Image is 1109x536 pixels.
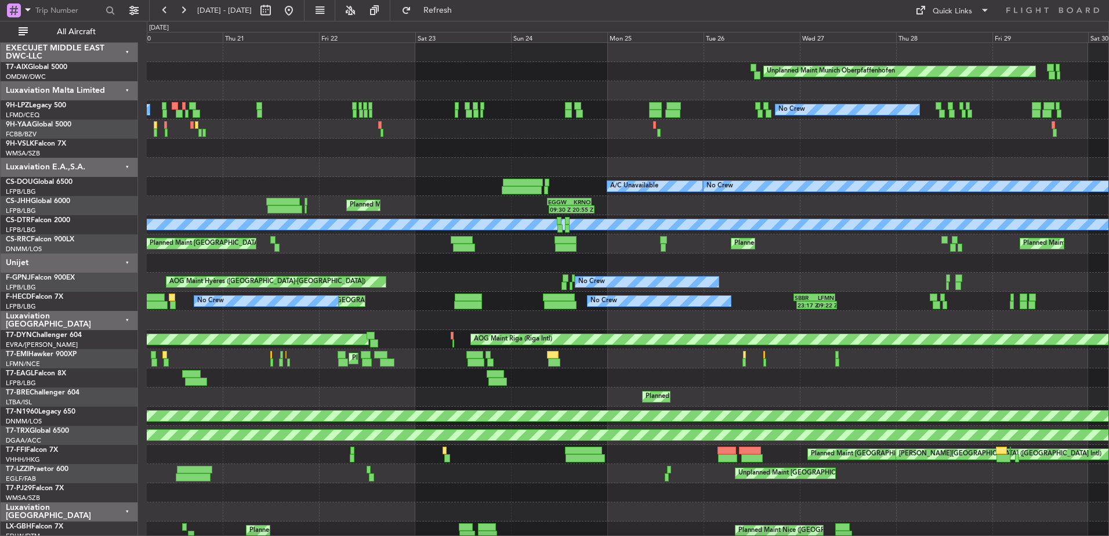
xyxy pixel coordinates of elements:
[6,207,36,215] a: LFPB/LBG
[319,32,415,42] div: Fri 22
[6,485,64,492] a: T7-PJ29Falcon 7X
[704,32,800,42] div: Tue 26
[569,198,590,205] div: KRNO
[6,274,75,281] a: F-GPNJFalcon 900EX
[396,1,466,20] button: Refresh
[474,331,552,348] div: AOG Maint Riga (Riga Intl)
[6,436,41,445] a: DGAA/ACC
[550,206,572,213] div: 09:30 Z
[6,351,28,358] span: T7-EMI
[511,32,607,42] div: Sun 24
[149,23,169,33] div: [DATE]
[6,198,31,205] span: CS-JHH
[30,28,122,36] span: All Aircraft
[6,417,42,426] a: DNMM/LOS
[223,32,319,42] div: Thu 21
[6,121,32,128] span: 9H-YAA
[590,292,617,310] div: No Crew
[6,187,36,196] a: LFPB/LBG
[734,235,917,252] div: Planned Maint [GEOGRAPHIC_DATA] ([GEOGRAPHIC_DATA])
[814,294,834,301] div: LFMN
[6,389,30,396] span: T7-BRE
[6,523,31,530] span: LX-GBH
[6,360,40,368] a: LFMN/NCE
[6,179,33,186] span: CS-DOU
[6,428,69,434] a: T7-TRXGlobal 6500
[6,466,30,473] span: T7-LZZI
[6,140,66,147] a: 9H-VSLKFalcon 7X
[6,455,40,464] a: VHHH/HKG
[35,2,102,19] input: Trip Number
[992,32,1089,42] div: Fri 29
[6,130,37,139] a: FCBB/BZV
[6,64,67,71] a: T7-AIXGlobal 5000
[6,370,66,377] a: T7-EAGLFalcon 8X
[6,111,39,119] a: LFMD/CEQ
[6,283,36,292] a: LFPB/LBG
[909,1,995,20] button: Quick Links
[6,226,36,234] a: LFPB/LBG
[169,273,365,291] div: AOG Maint Hyères ([GEOGRAPHIC_DATA]-[GEOGRAPHIC_DATA])
[352,350,449,367] div: Planned Maint [PERSON_NAME]
[6,398,32,407] a: LTBA/ISL
[6,236,74,243] a: CS-RRCFalcon 900LX
[414,6,462,15] span: Refresh
[6,302,36,311] a: LFPB/LBG
[6,485,32,492] span: T7-PJ29
[798,302,817,309] div: 23:17 Z
[6,341,78,349] a: EVRA/[PERSON_NAME]
[646,388,785,405] div: Planned Maint Warsaw ([GEOGRAPHIC_DATA])
[896,32,992,42] div: Thu 28
[6,121,71,128] a: 9H-YAAGlobal 5000
[800,32,896,42] div: Wed 27
[6,245,42,253] a: DNMM/LOS
[6,217,31,224] span: CS-DTR
[6,379,36,387] a: LFPB/LBG
[350,197,532,214] div: Planned Maint [GEOGRAPHIC_DATA] ([GEOGRAPHIC_DATA])
[811,446,1005,463] div: Planned Maint [GEOGRAPHIC_DATA] ([GEOGRAPHIC_DATA] Intl)
[6,351,77,358] a: T7-EMIHawker 900XP
[6,494,40,502] a: WMSA/SZB
[6,102,29,109] span: 9H-LPZ
[6,198,70,205] a: CS-JHHGlobal 6000
[795,294,814,301] div: SBBR
[578,273,605,291] div: No Crew
[767,63,895,80] div: Unplanned Maint Munich Oberpfaffenhofen
[6,217,70,224] a: CS-DTRFalcon 2000
[6,64,28,71] span: T7-AIX
[6,370,34,377] span: T7-EAGL
[6,294,31,300] span: F-HECD
[933,6,972,17] div: Quick Links
[6,274,31,281] span: F-GPNJ
[6,447,26,454] span: T7-FFI
[899,446,1101,463] div: [PERSON_NAME][GEOGRAPHIC_DATA] ([GEOGRAPHIC_DATA] Intl)
[6,523,63,530] a: LX-GBHFalcon 7X
[150,235,332,252] div: Planned Maint [GEOGRAPHIC_DATA] ([GEOGRAPHIC_DATA])
[548,198,570,205] div: EGGW
[6,149,40,158] a: WMSA/SZB
[6,102,66,109] a: 9H-LPZLegacy 500
[6,389,79,396] a: T7-BREChallenger 604
[610,178,658,195] div: A/C Unavailable
[738,465,929,482] div: Unplanned Maint [GEOGRAPHIC_DATA] ([GEOGRAPHIC_DATA])
[6,294,63,300] a: F-HECDFalcon 7X
[13,23,126,41] button: All Aircraft
[415,32,512,42] div: Sat 23
[6,466,68,473] a: T7-LZZIPraetor 600
[778,101,805,118] div: No Crew
[572,206,594,213] div: 20:55 Z
[126,32,223,42] div: Wed 20
[6,332,82,339] a: T7-DYNChallenger 604
[6,408,75,415] a: T7-N1960Legacy 650
[197,5,252,16] span: [DATE] - [DATE]
[6,179,73,186] a: CS-DOUGlobal 6500
[197,292,224,310] div: No Crew
[6,475,36,483] a: EGLF/FAB
[6,332,32,339] span: T7-DYN
[6,140,34,147] span: 9H-VSLK
[6,447,58,454] a: T7-FFIFalcon 7X
[817,302,836,309] div: 09:22 Z
[6,408,38,415] span: T7-N1960
[6,428,30,434] span: T7-TRX
[6,236,31,243] span: CS-RRC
